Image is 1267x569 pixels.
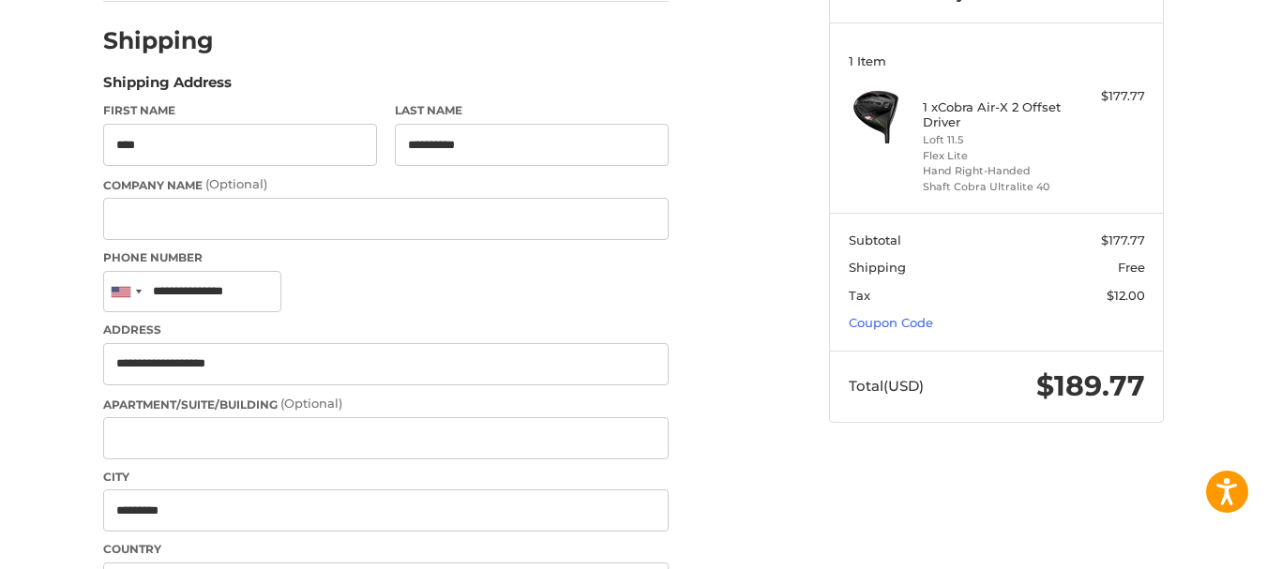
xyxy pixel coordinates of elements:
[849,288,870,303] span: Tax
[923,179,1066,195] li: Shaft Cobra Ultralite 40
[103,541,669,558] label: Country
[103,72,232,102] legend: Shipping Address
[849,377,924,395] span: Total (USD)
[103,102,377,119] label: First Name
[280,396,342,411] small: (Optional)
[849,315,933,330] a: Coupon Code
[103,175,669,194] label: Company Name
[1071,87,1145,106] div: $177.77
[1107,288,1145,303] span: $12.00
[103,322,669,338] label: Address
[103,26,214,55] h2: Shipping
[849,232,901,247] span: Subtotal
[1101,232,1145,247] span: $177.77
[923,163,1066,179] li: Hand Right-Handed
[923,148,1066,164] li: Flex Lite
[103,395,669,413] label: Apartment/Suite/Building
[1036,368,1145,403] span: $189.77
[104,272,147,312] div: United States: +1
[103,469,669,486] label: City
[395,102,669,119] label: Last Name
[849,53,1145,68] h3: 1 Item
[1118,260,1145,275] span: Free
[923,99,1066,130] h4: 1 x Cobra Air-X 2 Offset Driver
[205,176,267,191] small: (Optional)
[849,260,906,275] span: Shipping
[103,249,669,266] label: Phone Number
[923,132,1066,148] li: Loft 11.5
